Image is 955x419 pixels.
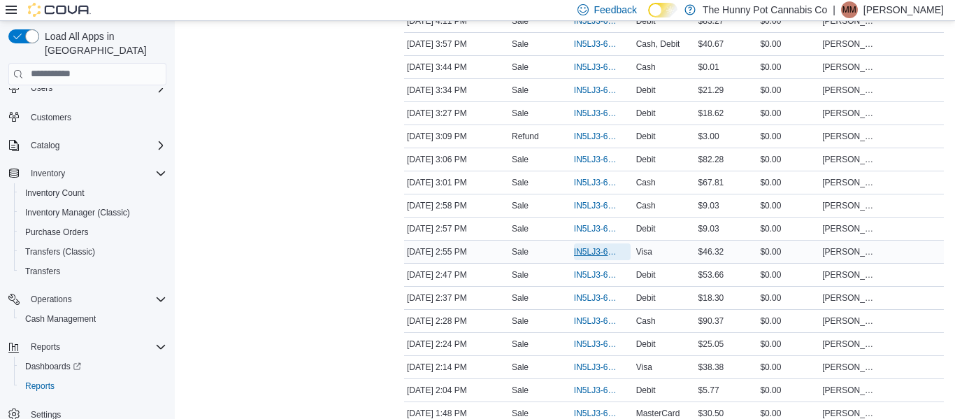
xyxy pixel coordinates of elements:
[404,290,509,306] div: [DATE] 2:37 PM
[3,164,172,183] button: Inventory
[698,223,719,234] span: $9.03
[20,224,166,241] span: Purchase Orders
[757,105,819,122] div: $0.00
[14,309,172,329] button: Cash Management
[512,362,529,373] p: Sale
[698,315,724,327] span: $90.37
[25,80,58,97] button: Users
[698,200,719,211] span: $9.03
[512,15,529,27] p: Sale
[757,59,819,76] div: $0.00
[25,109,77,126] a: Customers
[574,108,617,119] span: IN5LJ3-6141739
[574,197,631,214] button: IN5LJ3-6141462
[404,105,509,122] div: [DATE] 3:27 PM
[636,38,680,50] span: Cash, Debit
[25,108,166,125] span: Customers
[512,315,529,327] p: Sale
[20,204,136,221] a: Inventory Manager (Classic)
[648,17,649,18] span: Dark Mode
[574,200,617,211] span: IN5LJ3-6141462
[841,1,858,18] div: Matthew MacPherson
[822,339,879,350] span: [PERSON_NAME]
[3,106,172,127] button: Customers
[822,362,879,373] span: [PERSON_NAME]
[20,311,101,327] a: Cash Management
[594,3,637,17] span: Feedback
[14,357,172,376] a: Dashboards
[574,128,631,145] button: IN5LJ3-6141568
[25,339,66,355] button: Reports
[822,223,879,234] span: [PERSON_NAME]
[698,154,724,165] span: $82.28
[20,263,66,280] a: Transfers
[822,177,879,188] span: [PERSON_NAME]
[757,197,819,214] div: $0.00
[20,185,166,201] span: Inventory Count
[574,154,617,165] span: IN5LJ3-6141549
[404,197,509,214] div: [DATE] 2:58 PM
[822,62,879,73] span: [PERSON_NAME]
[25,227,89,238] span: Purchase Orders
[14,203,172,222] button: Inventory Manager (Classic)
[404,243,509,260] div: [DATE] 2:55 PM
[404,313,509,329] div: [DATE] 2:28 PM
[822,315,879,327] span: [PERSON_NAME]
[574,36,631,52] button: IN5LJ3-6142074
[512,339,529,350] p: Sale
[574,177,617,188] span: IN5LJ3-6141500
[512,177,529,188] p: Sale
[757,290,819,306] div: $0.00
[28,3,91,17] img: Cova
[20,243,166,260] span: Transfers (Classic)
[3,136,172,155] button: Catalog
[574,339,617,350] span: IN5LJ3-6141178
[14,262,172,281] button: Transfers
[14,242,172,262] button: Transfers (Classic)
[574,151,631,168] button: IN5LJ3-6141549
[404,382,509,399] div: [DATE] 2:04 PM
[636,315,656,327] span: Cash
[3,78,172,98] button: Users
[20,224,94,241] a: Purchase Orders
[31,168,65,179] span: Inventory
[698,339,724,350] span: $25.05
[842,1,856,18] span: MM
[31,112,71,123] span: Customers
[636,385,656,396] span: Debit
[31,341,60,353] span: Reports
[574,38,617,50] span: IN5LJ3-6142074
[404,128,509,145] div: [DATE] 3:09 PM
[25,339,166,355] span: Reports
[404,36,509,52] div: [DATE] 3:57 PM
[25,246,95,257] span: Transfers (Classic)
[698,362,724,373] span: $38.38
[512,200,529,211] p: Sale
[512,62,529,73] p: Sale
[636,108,656,119] span: Debit
[20,358,166,375] span: Dashboards
[574,382,631,399] button: IN5LJ3-6141009
[757,151,819,168] div: $0.00
[757,128,819,145] div: $0.00
[574,359,631,376] button: IN5LJ3-6141097
[833,1,835,18] p: |
[3,337,172,357] button: Reports
[574,290,631,306] button: IN5LJ3-6141284
[404,174,509,191] div: [DATE] 3:01 PM
[404,13,509,29] div: [DATE] 4:11 PM
[863,1,944,18] p: [PERSON_NAME]
[404,151,509,168] div: [DATE] 3:06 PM
[636,269,656,280] span: Debit
[574,243,631,260] button: IN5LJ3-6141439
[512,269,529,280] p: Sale
[574,174,631,191] button: IN5LJ3-6141500
[822,85,879,96] span: [PERSON_NAME]
[25,187,85,199] span: Inventory Count
[25,381,55,392] span: Reports
[636,154,656,165] span: Debit
[404,267,509,283] div: [DATE] 2:47 PM
[574,131,617,142] span: IN5LJ3-6141568
[39,29,166,57] span: Load All Apps in [GEOGRAPHIC_DATA]
[822,408,879,419] span: [PERSON_NAME]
